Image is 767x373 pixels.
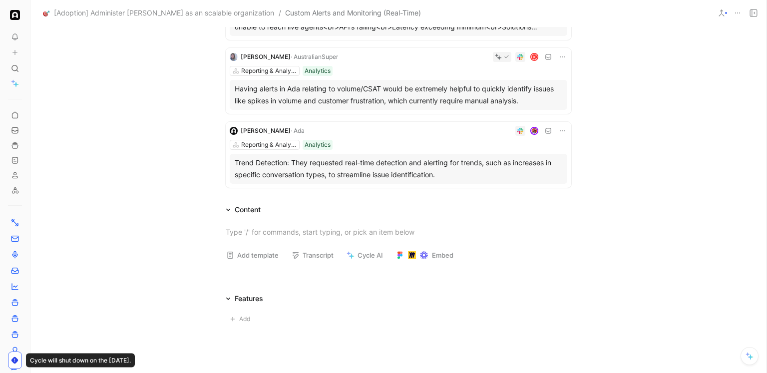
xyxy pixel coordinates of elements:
[230,53,238,61] img: 8374081071569_e999cee1bb04fb577155_192.png
[291,53,338,60] span: · AustralianSuper
[235,157,562,181] div: Trend Detection: They requested real-time detection and alerting for trends, such as increases in...
[235,83,562,107] div: Having alerts in Ada relating to volume/CSAT would be extremely helpful to quickly identify issue...
[10,10,20,20] img: Ada
[241,66,297,76] div: Reporting & Analytics
[226,313,258,326] button: Add
[54,7,274,19] span: [Adoption] Administer [PERSON_NAME] as an scalable organization
[241,127,291,134] span: [PERSON_NAME]
[26,354,135,368] div: Cycle will shut down on the [DATE].
[43,9,50,16] img: 🎯
[342,248,387,262] button: Cycle AI
[40,7,277,19] button: 🎯[Adoption] Administer [PERSON_NAME] as an scalable organization
[291,127,305,134] span: · Ada
[8,8,22,22] button: Ada
[235,204,261,216] div: Content
[285,7,421,19] span: Custom Alerts and Monitoring (Real-Time)
[239,314,253,324] span: Add
[305,140,331,150] div: Analytics
[241,53,291,60] span: [PERSON_NAME]
[222,248,283,262] button: Add template
[230,127,238,135] img: logo
[222,204,265,216] div: Content
[391,248,458,262] button: Embed
[241,140,297,150] div: Reporting & Analytics
[305,66,331,76] div: Analytics
[279,7,281,19] span: /
[287,248,338,262] button: Transcript
[531,128,538,134] img: avatar
[235,293,263,305] div: Features
[531,54,538,60] div: K
[222,293,267,305] div: Features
